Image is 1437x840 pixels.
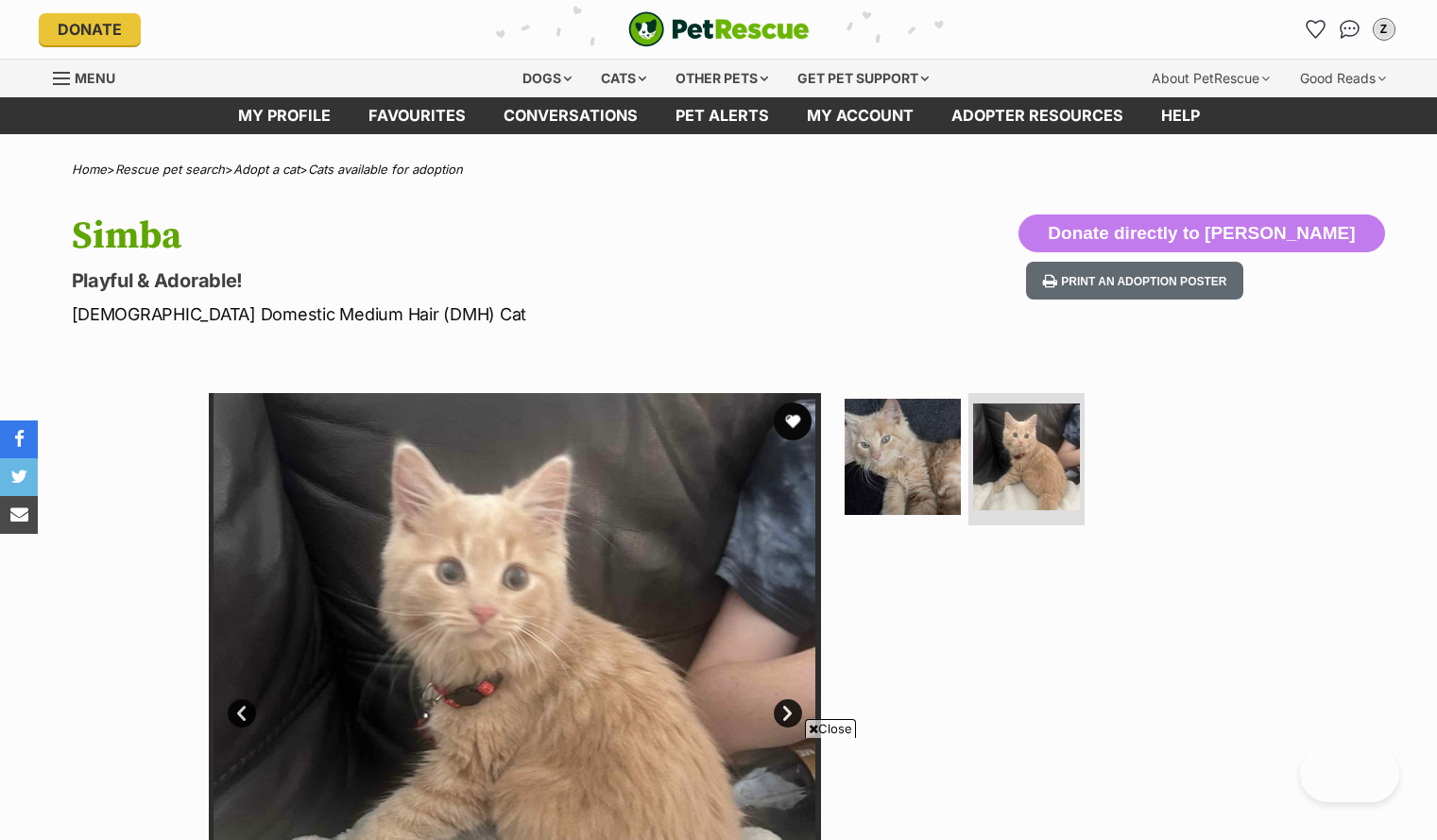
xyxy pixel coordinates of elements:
[72,267,871,294] p: Playful & Adorable!
[39,13,141,45] a: Donate
[1340,20,1360,39] img: chat-41dd97257d64d25036548639549fe6c8038ab92f7586957e7f3b1b290dea8141.svg
[1026,262,1243,300] button: Print an adoption poster
[788,97,932,134] a: My account
[845,399,961,515] img: Photo of Simba
[774,403,812,440] button: favourite
[1375,20,1394,39] div: Z
[588,60,659,97] div: Cats
[509,60,585,97] div: Dogs
[662,60,781,97] div: Other pets
[628,11,810,47] img: logo-cat-932fe2b9b8326f06289b0f2fb663e598f794de774fb13d1741a6617ecf9a85b4.svg
[1018,214,1384,252] button: Donate directly to [PERSON_NAME]
[72,301,871,327] p: [DEMOGRAPHIC_DATA] Domestic Medium Hair (DMH) Cat
[805,719,856,738] span: Close
[774,699,802,728] a: Next
[375,746,1063,831] iframe: Advertisement
[115,162,225,177] a: Rescue pet search
[25,163,1413,177] div: > > >
[72,214,871,258] h1: Simba
[219,97,350,134] a: My profile
[72,162,107,177] a: Home
[1287,60,1399,97] div: Good Reads
[1369,14,1399,44] button: My account
[1142,97,1219,134] a: Help
[308,162,463,177] a: Cats available for adoption
[228,699,256,728] a: Prev
[628,11,810,47] a: PetRescue
[485,97,657,134] a: conversations
[1138,60,1283,97] div: About PetRescue
[350,97,485,134] a: Favourites
[932,97,1142,134] a: Adopter resources
[233,162,299,177] a: Adopt a cat
[1301,14,1399,44] ul: Account quick links
[75,70,115,86] span: Menu
[1300,746,1399,802] iframe: Help Scout Beacon - Open
[1335,14,1365,44] a: Conversations
[973,403,1080,510] img: Photo of Simba
[784,60,942,97] div: Get pet support
[657,97,788,134] a: Pet alerts
[1301,14,1331,44] a: Favourites
[53,60,128,94] a: Menu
